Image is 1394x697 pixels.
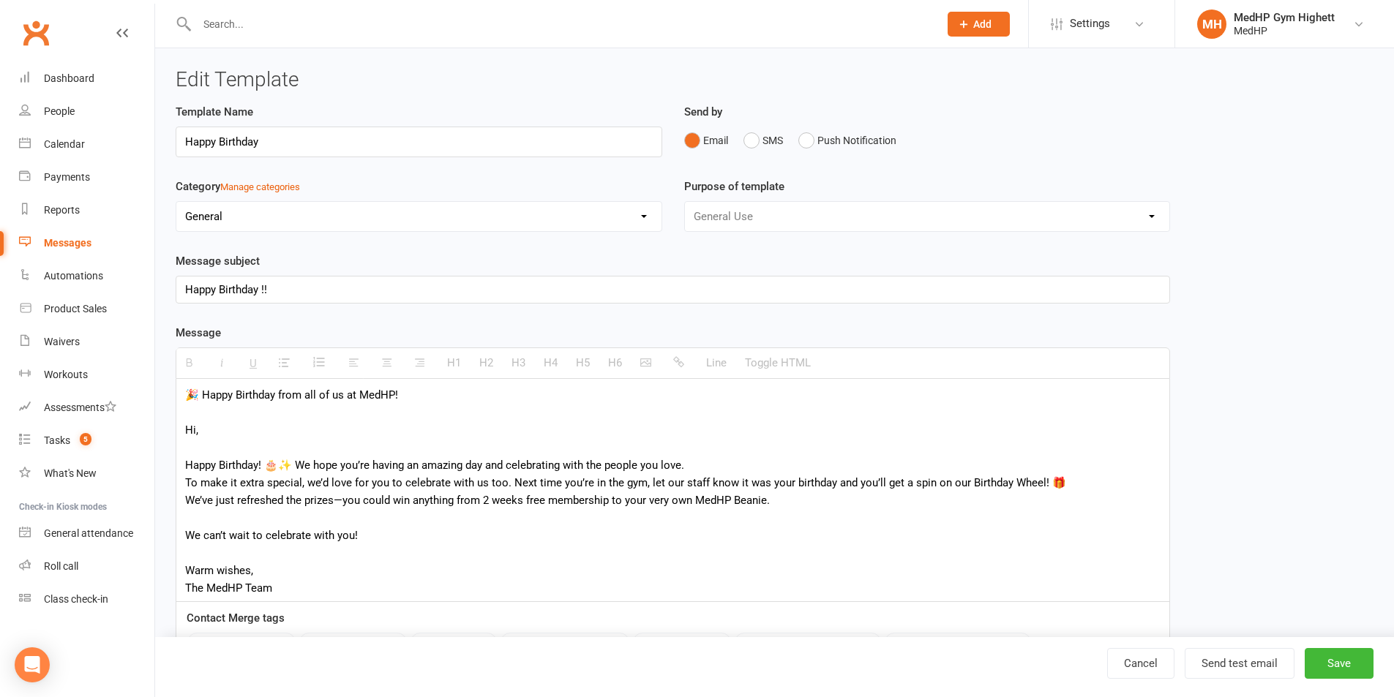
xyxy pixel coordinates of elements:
a: Product Sales [19,293,154,325]
div: Class check-in [44,593,108,605]
label: Send by [684,103,722,121]
a: Roll call [19,550,154,583]
div: General attendance [44,527,133,539]
a: What's New [19,457,154,490]
div: Tasks [44,434,70,446]
div: What's New [44,467,97,479]
div: Waivers [44,336,80,347]
div: Payments [44,171,90,183]
h3: Edit Template [176,69,1374,91]
a: Payments [19,161,154,194]
div: Assessments [44,402,116,413]
label: Purpose of template [684,178,784,195]
input: Search... [192,14,929,34]
div: 🎉 Happy Birthday from all of us at MedHP! Hi, Happy Birthday! 🎂✨ We hope you’re having an amazing... [176,379,1169,601]
a: Automations [19,260,154,293]
div: MedHP [1234,24,1335,37]
label: Message subject [176,252,260,270]
span: Settings [1070,7,1110,40]
a: Waivers [19,325,154,358]
span: 5 [80,433,91,445]
label: Message [176,324,221,342]
a: People [19,95,154,128]
div: Product Sales [44,303,107,314]
a: Class kiosk mode [19,583,154,616]
a: Cancel [1107,648,1174,679]
a: Dashboard [19,62,154,95]
button: Send test email [1185,648,1294,679]
button: Email [684,127,728,154]
a: Workouts [19,358,154,391]
a: Calendar [19,128,154,161]
div: Calendar [44,138,85,150]
a: Tasks 5 [19,424,154,457]
div: Roll call [44,560,78,572]
a: Reports [19,194,154,227]
div: Reports [44,204,80,216]
div: People [44,105,75,117]
div: Open Intercom Messenger [15,647,50,682]
label: Template Name [176,103,253,121]
button: SMS [743,127,783,154]
button: Push Notification [798,127,896,154]
a: Messages [19,227,154,260]
button: Save [1305,648,1374,679]
label: Contact Merge tags [187,609,285,627]
a: Manage categories [220,181,300,192]
a: Clubworx [18,15,54,51]
a: General attendance kiosk mode [19,517,154,550]
div: Messages [44,237,91,249]
div: Workouts [44,369,88,380]
p: Happy Birthday !! [185,281,1161,298]
div: MedHP Gym Highett [1234,11,1335,24]
button: Add [948,12,1010,37]
div: MH [1197,10,1226,39]
div: Dashboard [44,72,94,84]
a: Assessments [19,391,154,424]
span: Add [973,18,992,30]
label: Category [176,178,300,195]
div: Automations [44,270,103,282]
